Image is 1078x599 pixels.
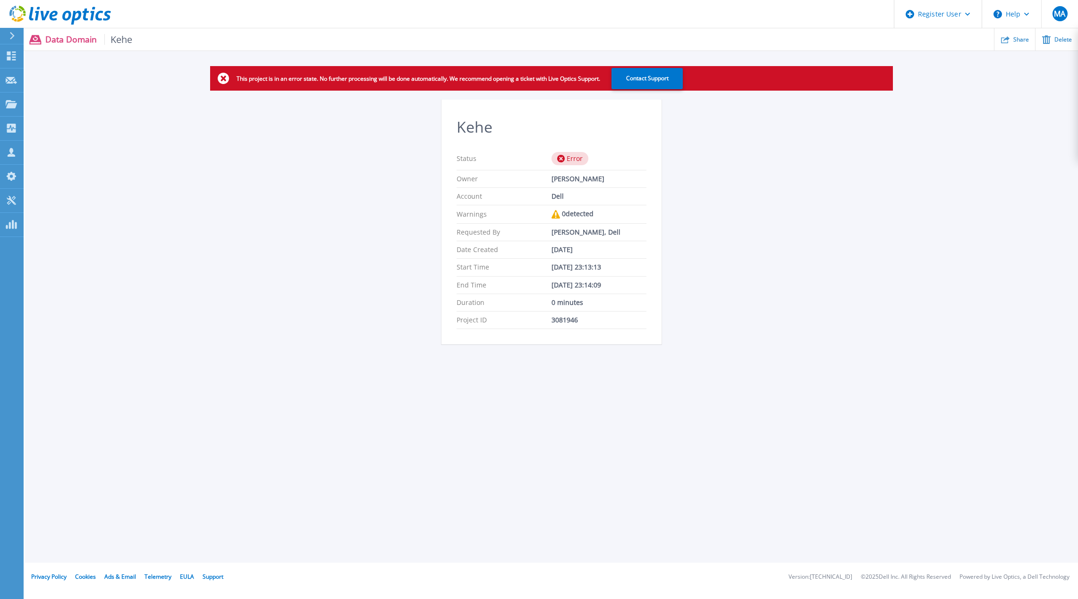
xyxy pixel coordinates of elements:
[861,574,951,580] li: © 2025 Dell Inc. All Rights Reserved
[104,573,136,581] a: Ads & Email
[457,193,552,200] p: Account
[552,193,646,200] div: Dell
[1054,37,1072,42] span: Delete
[552,299,646,306] div: 0 minutes
[552,316,646,324] div: 3081946
[457,228,552,236] p: Requested By
[237,75,600,82] p: This project is in an error state. No further processing will be done automatically. We recommend...
[144,573,171,581] a: Telemetry
[457,299,552,306] p: Duration
[1054,10,1065,17] span: MA
[75,573,96,581] a: Cookies
[611,68,683,89] button: Contact Support
[457,175,552,183] p: Owner
[552,152,588,165] div: Error
[457,118,646,136] h2: Kehe
[552,175,646,183] div: [PERSON_NAME]
[457,263,552,271] p: Start Time
[959,574,1070,580] li: Powered by Live Optics, a Dell Technology
[203,573,223,581] a: Support
[1013,37,1029,42] span: Share
[457,316,552,324] p: Project ID
[552,228,646,236] div: [PERSON_NAME], Dell
[31,573,67,581] a: Privacy Policy
[552,281,646,289] div: [DATE] 23:14:09
[457,152,552,165] p: Status
[457,246,552,253] p: Date Created
[457,281,552,289] p: End Time
[457,210,552,219] p: Warnings
[180,573,194,581] a: EULA
[45,34,133,45] p: Data Domain
[104,34,133,45] span: Kehe
[552,246,646,253] div: [DATE]
[789,574,852,580] li: Version: [TECHNICAL_ID]
[552,263,646,271] div: [DATE] 23:13:13
[552,210,646,219] div: 0 detected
